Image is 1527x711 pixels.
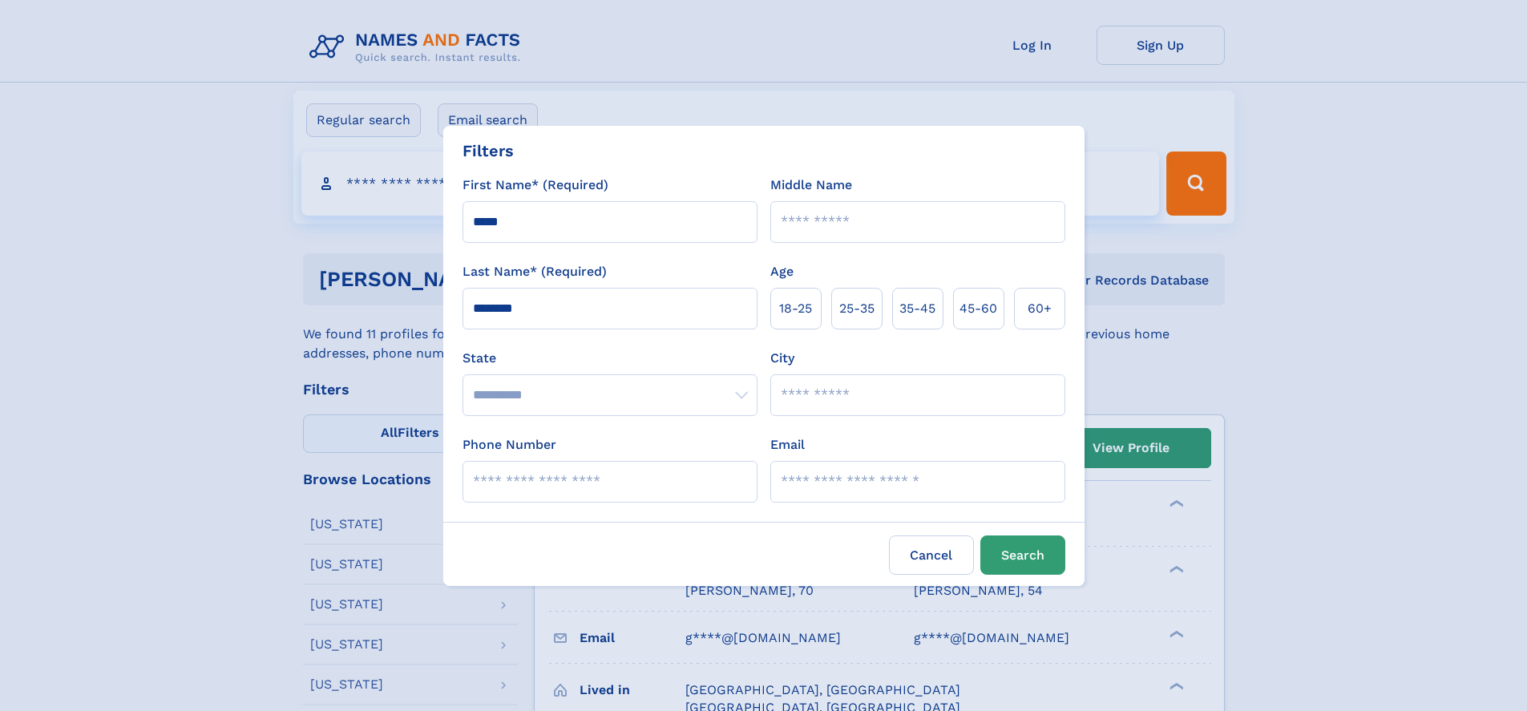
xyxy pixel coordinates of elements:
[889,535,974,575] label: Cancel
[463,176,608,195] label: First Name* (Required)
[959,299,997,318] span: 45‑60
[770,176,852,195] label: Middle Name
[463,139,514,163] div: Filters
[770,435,805,454] label: Email
[980,535,1065,575] button: Search
[770,349,794,368] label: City
[779,299,812,318] span: 18‑25
[839,299,875,318] span: 25‑35
[463,349,757,368] label: State
[899,299,935,318] span: 35‑45
[463,262,607,281] label: Last Name* (Required)
[463,435,556,454] label: Phone Number
[1028,299,1052,318] span: 60+
[770,262,794,281] label: Age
